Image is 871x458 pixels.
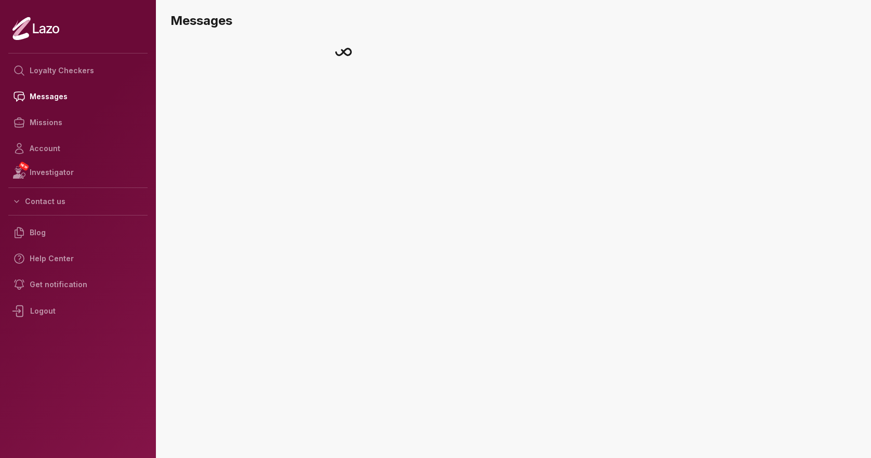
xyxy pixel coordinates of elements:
a: Loyalty Checkers [8,58,148,84]
div: Logout [8,298,148,325]
a: Messages [8,84,148,110]
button: Contact us [8,192,148,211]
a: Get notification [8,272,148,298]
h3: Messages [170,12,863,29]
a: Blog [8,220,148,246]
a: Help Center [8,246,148,272]
a: Account [8,136,148,161]
a: Missions [8,110,148,136]
a: NEWInvestigator [8,161,148,183]
span: NEW [18,161,30,171]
